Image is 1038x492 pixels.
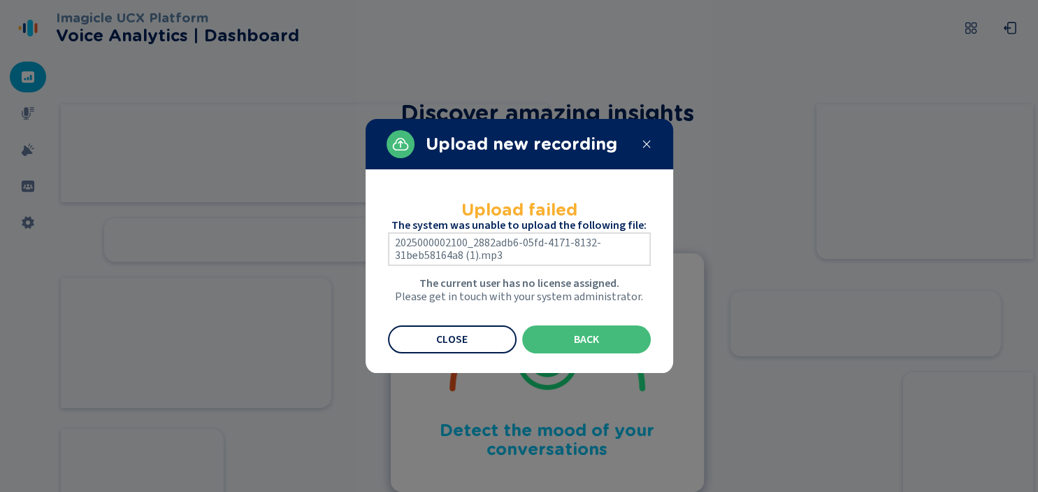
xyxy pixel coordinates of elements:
[388,290,651,303] span: Please get in touch with your system administrator.
[522,325,651,353] button: Back
[426,134,630,154] h2: Upload new recording
[388,325,517,353] button: Close
[641,139,652,150] svg: close
[388,200,651,220] h2: Upload failed
[391,219,647,232] span: The system was unable to upload the following file:
[388,277,651,290] span: The current user has no license assigned.
[574,334,599,345] span: Back
[395,237,644,262] li: 2025000002100_2882adb6-05fd-4171-8132-31beb58164a8 (1).mp3
[436,334,468,345] span: Close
